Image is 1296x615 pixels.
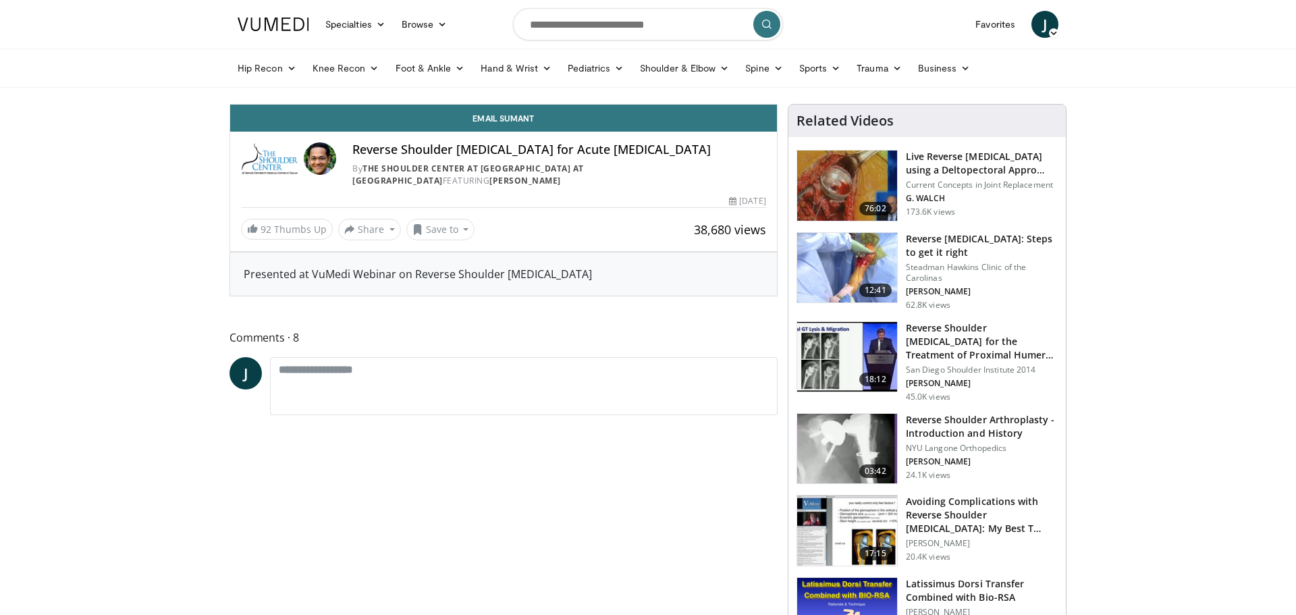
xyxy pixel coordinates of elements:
[317,11,394,38] a: Specialties
[304,142,336,175] img: Avatar
[797,151,897,221] img: 684033_3.png.150x105_q85_crop-smart_upscale.jpg
[796,232,1058,311] a: 12:41 Reverse [MEDICAL_DATA]: Steps to get it right Steadman Hawkins Clinic of the Carolinas [PER...
[906,538,1058,549] p: [PERSON_NAME]
[906,193,1058,204] p: G. WALCH
[791,55,849,82] a: Sports
[230,105,777,132] a: Email Sumant
[338,219,401,240] button: Share
[304,55,387,82] a: Knee Recon
[797,233,897,303] img: 326034_0000_1.png.150x105_q85_crop-smart_upscale.jpg
[906,577,1058,604] h3: Latissimus Dorsi Transfer Combined with Bio-RSA
[859,547,892,560] span: 17:15
[230,329,778,346] span: Comments 8
[967,11,1023,38] a: Favorites
[906,207,955,217] p: 173.6K views
[796,113,894,129] h4: Related Videos
[906,495,1058,535] h3: Avoiding Complications with Reverse Shoulder [MEDICAL_DATA]: My Best T…
[230,55,304,82] a: Hip Recon
[906,443,1058,454] p: NYU Langone Orthopedics
[694,221,766,238] span: 38,680 views
[906,392,950,402] p: 45.0K views
[906,413,1058,440] h3: Reverse Shoulder Arthroplasty - Introduction and History
[238,18,309,31] img: VuMedi Logo
[244,266,763,282] div: Presented at VuMedi Webinar on Reverse Shoulder [MEDICAL_DATA]
[560,55,632,82] a: Pediatrics
[906,365,1058,375] p: San Diego Shoulder Institute 2014
[352,163,765,187] div: By FEATURING
[1031,11,1058,38] a: J
[859,284,892,297] span: 12:41
[796,495,1058,566] a: 17:15 Avoiding Complications with Reverse Shoulder [MEDICAL_DATA]: My Best T… [PERSON_NAME] 20.4K...
[387,55,473,82] a: Foot & Ankle
[906,321,1058,362] h3: Reverse Shoulder [MEDICAL_DATA] for the Treatment of Proximal Humeral …
[261,223,271,236] span: 92
[906,180,1058,190] p: Current Concepts in Joint Replacement
[632,55,737,82] a: Shoulder & Elbow
[230,357,262,390] a: J
[406,219,475,240] button: Save to
[906,262,1058,284] p: Steadman Hawkins Clinic of the Carolinas
[906,470,950,481] p: 24.1K views
[906,286,1058,297] p: [PERSON_NAME]
[796,150,1058,221] a: 76:02 Live Reverse [MEDICAL_DATA] using a Deltopectoral Appro… Current Concepts in Joint Replacem...
[241,219,333,240] a: 92 Thumbs Up
[352,142,765,157] h4: Reverse Shoulder [MEDICAL_DATA] for Acute [MEDICAL_DATA]
[859,464,892,478] span: 03:42
[906,378,1058,389] p: [PERSON_NAME]
[797,322,897,392] img: Q2xRg7exoPLTwO8X4xMDoxOjA4MTsiGN.150x105_q85_crop-smart_upscale.jpg
[729,195,765,207] div: [DATE]
[906,300,950,311] p: 62.8K views
[906,456,1058,467] p: [PERSON_NAME]
[859,202,892,215] span: 76:02
[513,8,783,41] input: Search topics, interventions
[796,321,1058,402] a: 18:12 Reverse Shoulder [MEDICAL_DATA] for the Treatment of Proximal Humeral … San Diego Shoulder ...
[906,150,1058,177] h3: Live Reverse [MEDICAL_DATA] using a Deltopectoral Appro…
[797,414,897,484] img: zucker_4.png.150x105_q85_crop-smart_upscale.jpg
[797,496,897,566] img: 1e0542da-edd7-4b27-ad5a-0c5d6cc88b44.150x105_q85_crop-smart_upscale.jpg
[796,413,1058,485] a: 03:42 Reverse Shoulder Arthroplasty - Introduction and History NYU Langone Orthopedics [PERSON_NA...
[910,55,979,82] a: Business
[352,163,584,186] a: The Shoulder Center at [GEOGRAPHIC_DATA] at [GEOGRAPHIC_DATA]
[859,373,892,386] span: 18:12
[473,55,560,82] a: Hand & Wrist
[848,55,910,82] a: Trauma
[906,552,950,562] p: 20.4K views
[489,175,561,186] a: [PERSON_NAME]
[737,55,790,82] a: Spine
[394,11,456,38] a: Browse
[906,232,1058,259] h3: Reverse [MEDICAL_DATA]: Steps to get it right
[241,142,298,175] img: The Shoulder Center at Baylor University Medical Center at Dallas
